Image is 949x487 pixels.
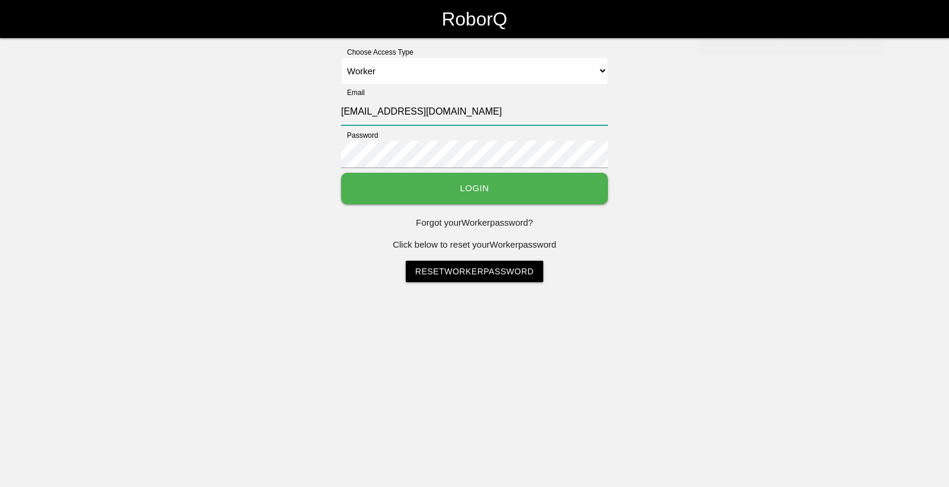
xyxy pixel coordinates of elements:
div: Session has expired. Please Log In [699,25,883,53]
label: Password [341,130,378,141]
a: ResetWorkerPassword [406,261,543,282]
button: Login [341,173,608,204]
label: Email [341,87,365,98]
p: Forgot your Worker password? [341,216,608,230]
label: Choose Access Type [341,47,413,58]
p: Click below to reset your Worker password [341,238,608,252]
